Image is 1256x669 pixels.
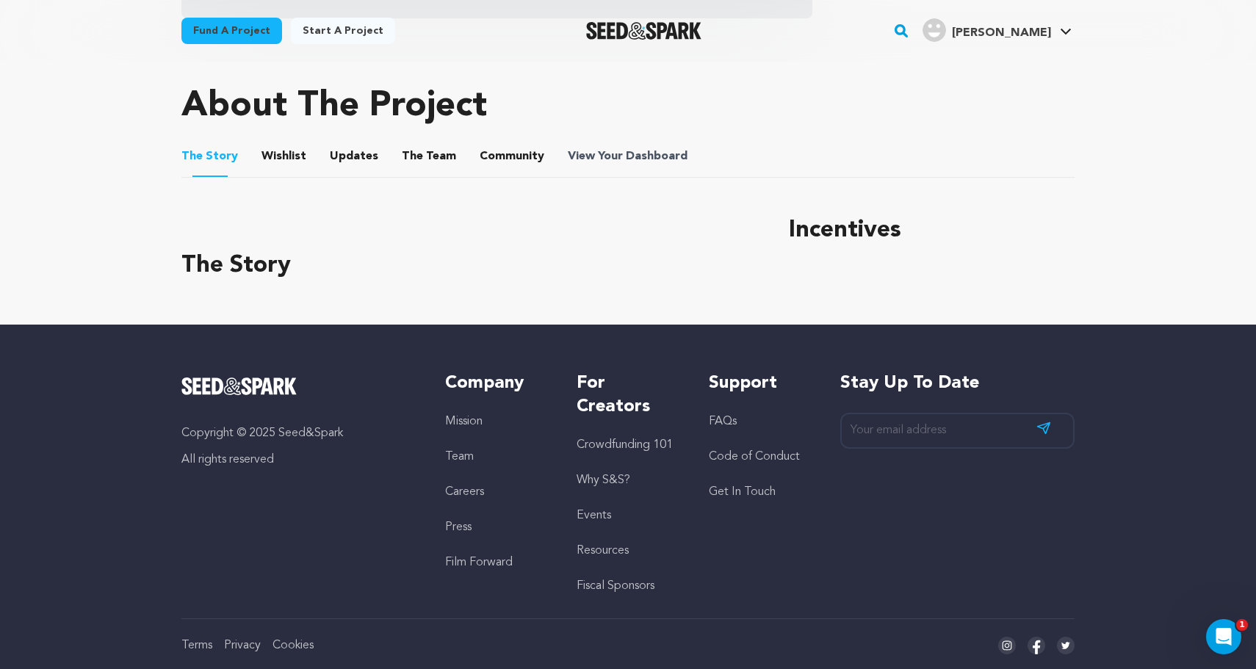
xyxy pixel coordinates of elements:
[273,640,314,651] a: Cookies
[445,416,483,427] a: Mission
[577,510,611,521] a: Events
[181,640,212,651] a: Terms
[445,372,547,395] h5: Company
[952,27,1051,39] span: [PERSON_NAME]
[181,248,754,283] h3: The Story
[181,377,297,395] img: Seed&Spark Logo
[181,148,238,165] span: Story
[291,18,395,44] a: Start a project
[181,424,416,442] p: Copyright © 2025 Seed&Spark
[920,15,1075,46] span: Hudson L.'s Profile
[568,148,690,165] span: Your
[181,451,416,469] p: All rights reserved
[402,148,423,165] span: The
[709,372,811,395] h5: Support
[577,580,654,592] a: Fiscal Sponsors
[577,372,679,419] h5: For Creators
[840,372,1075,395] h5: Stay up to date
[402,148,456,165] span: Team
[445,521,472,533] a: Press
[577,545,629,557] a: Resources
[181,148,203,165] span: The
[577,474,630,486] a: Why S&S?
[181,18,282,44] a: Fund a project
[789,213,1075,248] h1: Incentives
[224,640,261,651] a: Privacy
[445,451,474,463] a: Team
[568,148,690,165] a: ViewYourDashboard
[330,148,378,165] span: Updates
[1236,619,1248,631] span: 1
[181,377,416,395] a: Seed&Spark Homepage
[709,486,776,498] a: Get In Touch
[920,15,1075,42] a: Hudson L.'s Profile
[840,413,1075,449] input: Your email address
[181,89,487,124] h1: About The Project
[1206,619,1241,654] iframe: Intercom live chat
[923,18,1051,42] div: Hudson L.'s Profile
[923,18,946,42] img: user.png
[445,557,513,568] a: Film Forward
[445,486,484,498] a: Careers
[261,148,306,165] span: Wishlist
[586,22,701,40] img: Seed&Spark Logo Dark Mode
[480,148,544,165] span: Community
[586,22,701,40] a: Seed&Spark Homepage
[709,451,800,463] a: Code of Conduct
[626,148,687,165] span: Dashboard
[577,439,673,451] a: Crowdfunding 101
[709,416,737,427] a: FAQs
